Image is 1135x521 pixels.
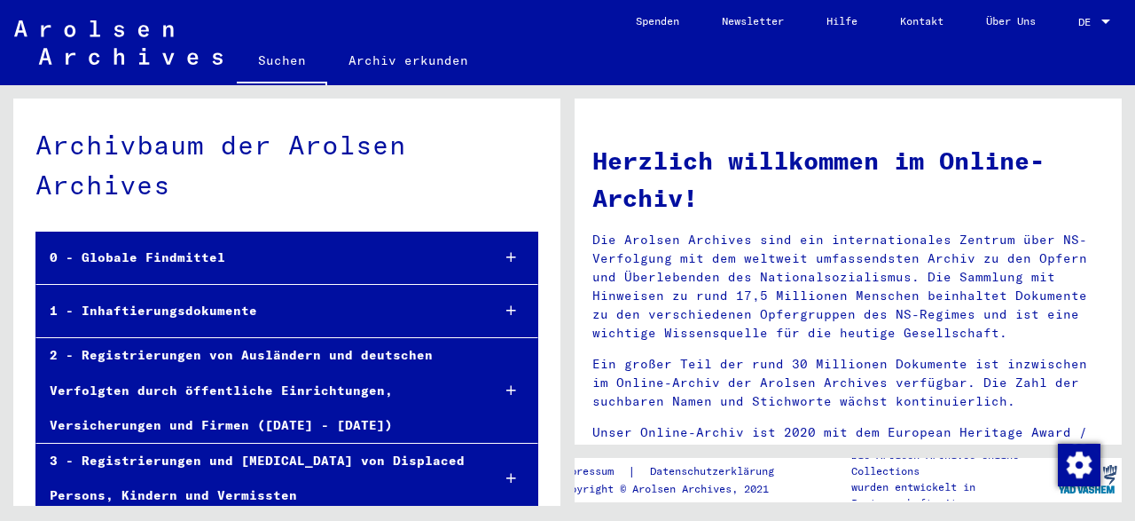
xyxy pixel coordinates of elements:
[592,142,1104,217] h1: Herzlich willkommen im Online-Archiv!
[14,20,223,65] img: Arolsen_neg.svg
[851,447,1053,479] p: Die Arolsen Archives Online-Collections
[237,39,327,85] a: Suchen
[36,241,476,275] div: 0 - Globale Findmittel
[558,481,795,497] p: Copyright © Arolsen Archives, 2021
[36,444,476,513] div: 3 - Registrierungen und [MEDICAL_DATA] von Displaced Persons, Kindern und Vermissten
[1078,16,1098,28] span: DE
[851,479,1053,511] p: wurden entwickelt in Partnerschaft mit
[1054,457,1121,501] img: yv_logo.png
[592,355,1104,411] p: Ein großer Teil der rund 30 Millionen Dokumente ist inzwischen im Online-Archiv der Arolsen Archi...
[592,423,1104,479] p: Unser Online-Archiv ist 2020 mit dem European Heritage Award / Europa Nostra Award 2020 ausgezeic...
[36,338,476,443] div: 2 - Registrierungen von Ausländern und deutschen Verfolgten durch öffentliche Einrichtungen, Vers...
[636,462,795,481] a: Datenschutzerklärung
[558,462,628,481] a: Impressum
[327,39,489,82] a: Archiv erkunden
[558,462,795,481] div: |
[36,294,476,328] div: 1 - Inhaftierungsdokumente
[1058,444,1100,486] img: Zustimmung ändern
[35,125,538,205] div: Archivbaum der Arolsen Archives
[592,231,1104,343] p: Die Arolsen Archives sind ein internationales Zentrum über NS-Verfolgung mit dem weltweit umfasse...
[1057,443,1100,485] div: Zustimmung ändern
